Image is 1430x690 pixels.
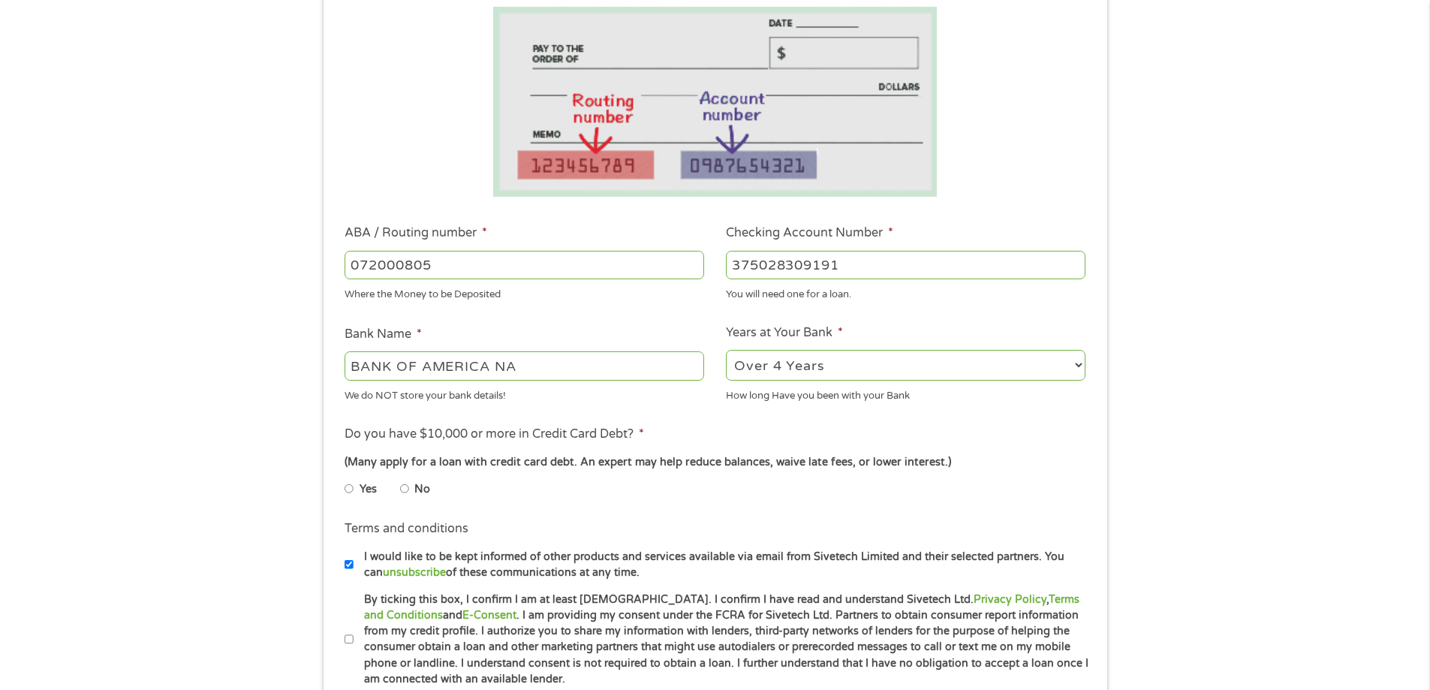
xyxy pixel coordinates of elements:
a: unsubscribe [383,566,446,579]
div: We do NOT store your bank details! [345,383,704,403]
a: Privacy Policy [974,593,1046,606]
label: Terms and conditions [345,521,468,537]
div: You will need one for a loan. [726,282,1085,303]
input: 263177916 [345,251,704,279]
div: Where the Money to be Deposited [345,282,704,303]
label: Do you have $10,000 or more in Credit Card Debt? [345,426,644,442]
label: ABA / Routing number [345,225,487,241]
a: Terms and Conditions [364,593,1079,622]
input: 345634636 [726,251,1085,279]
label: Years at Your Bank [726,325,843,341]
a: E-Consent [462,609,516,622]
label: Bank Name [345,327,422,342]
label: I would like to be kept informed of other products and services available via email from Sivetech... [354,549,1090,581]
label: No [414,481,430,498]
div: How long Have you been with your Bank [726,383,1085,403]
div: (Many apply for a loan with credit card debt. An expert may help reduce balances, waive late fees... [345,454,1085,471]
label: Checking Account Number [726,225,893,241]
label: Yes [360,481,377,498]
label: By ticking this box, I confirm I am at least [DEMOGRAPHIC_DATA]. I confirm I have read and unders... [354,592,1090,688]
img: Routing number location [493,7,938,197]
